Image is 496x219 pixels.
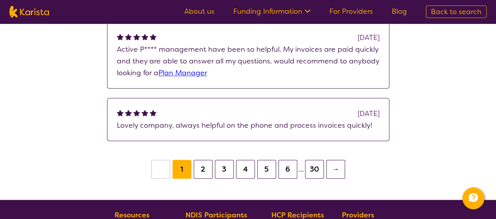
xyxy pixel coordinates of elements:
[298,165,304,174] span: …
[233,7,311,16] a: Funding Information
[117,119,380,131] p: Lovely company, always helpful on the phone and process invoices quickly!
[142,109,148,116] img: fullstar
[326,160,345,179] button: →
[462,187,484,209] button: Channel Menu
[431,7,481,16] span: Back to search
[133,33,140,40] img: fullstar
[150,109,156,116] img: fullstar
[215,160,234,179] button: 3
[184,7,214,16] a: About us
[125,109,132,116] img: fullstar
[236,160,255,179] button: 4
[133,109,140,116] img: fullstar
[358,32,380,43] div: [DATE]
[125,33,132,40] img: fullstar
[426,5,487,18] a: Back to search
[257,160,276,179] button: 5
[173,160,191,179] button: 1
[158,68,207,78] a: Plan Manager
[278,160,297,179] button: 6
[151,160,170,179] button: ←
[117,43,380,79] p: Active P**** management have been so helpful. My invoices are paid quickly and they are able to a...
[329,7,373,16] a: For Providers
[150,33,156,40] img: fullstar
[9,6,49,18] img: Karista logo
[392,7,407,16] a: Blog
[117,33,124,40] img: fullstar
[305,160,324,179] button: 30
[142,33,148,40] img: fullstar
[358,108,380,119] div: [DATE]
[117,109,124,116] img: fullstar
[194,160,213,179] button: 2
